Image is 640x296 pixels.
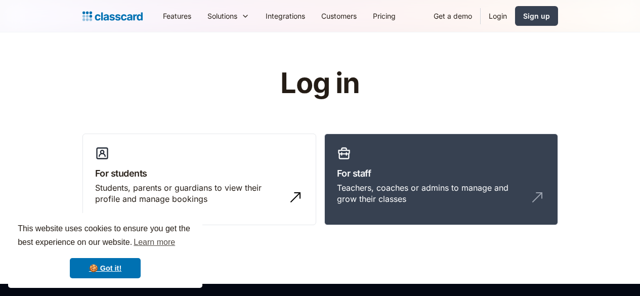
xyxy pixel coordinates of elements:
[18,223,193,250] span: This website uses cookies to ensure you get the best experience on our website.
[95,182,283,205] div: Students, parents or guardians to view their profile and manage bookings
[523,11,550,21] div: Sign up
[159,68,481,99] h1: Log in
[199,5,258,27] div: Solutions
[481,5,515,27] a: Login
[95,166,304,180] h3: For students
[515,6,558,26] a: Sign up
[337,166,545,180] h3: For staff
[155,5,199,27] a: Features
[207,11,237,21] div: Solutions
[425,5,480,27] a: Get a demo
[82,134,316,226] a: For studentsStudents, parents or guardians to view their profile and manage bookings
[82,9,143,23] a: home
[313,5,365,27] a: Customers
[337,182,525,205] div: Teachers, coaches or admins to manage and grow their classes
[132,235,177,250] a: learn more about cookies
[324,134,558,226] a: For staffTeachers, coaches or admins to manage and grow their classes
[258,5,313,27] a: Integrations
[365,5,404,27] a: Pricing
[8,213,202,288] div: cookieconsent
[70,258,141,278] a: dismiss cookie message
